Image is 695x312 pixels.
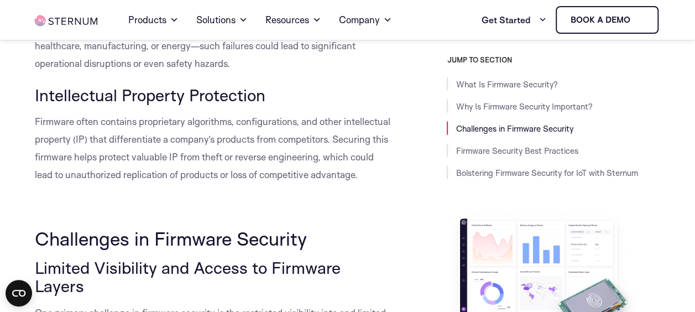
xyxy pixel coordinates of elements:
[635,15,644,24] img: sternum iot
[6,280,32,306] button: Open CMP widget
[456,79,557,90] a: What Is Firmware Security?
[35,85,265,105] span: Intellectual Property Protection
[35,227,307,250] span: Challenges in Firmware Security
[456,145,578,156] a: Firmware Security Best Practices
[35,116,390,180] span: Firmware often contains proprietary algorithms, configurations, and other intellectual property (...
[456,101,592,112] a: Why Is Firmware Security Important?
[456,168,637,178] a: Bolstering Firmware Security for IoT with Sternum
[482,9,547,31] a: Get Started
[456,123,573,134] a: Challenges in Firmware Security
[556,6,659,34] a: Book a demo
[35,257,341,297] span: Limited Visibility and Access to Firmware Layers
[35,15,97,26] img: sternum iot
[447,55,660,64] h3: JUMP TO SECTION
